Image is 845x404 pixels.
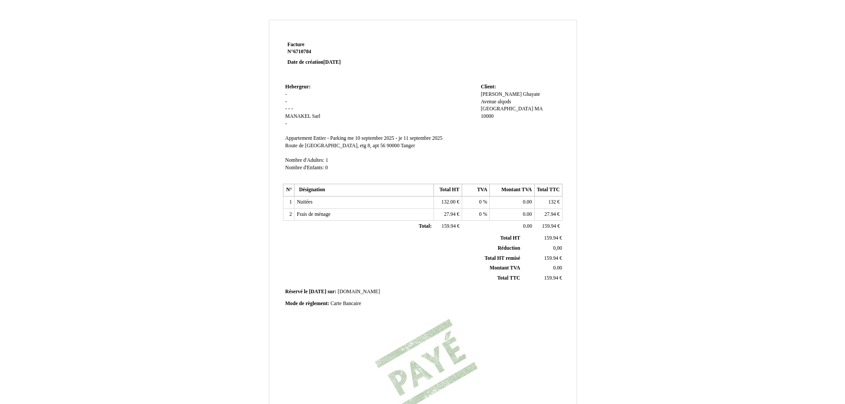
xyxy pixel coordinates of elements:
span: Total: [419,223,431,229]
span: Client: [481,84,496,90]
span: 27.94 [444,211,456,217]
span: Total TTC [497,275,520,281]
span: 159.94 [544,235,558,241]
th: Total TTC [534,184,562,197]
td: € [534,221,562,233]
td: € [434,208,462,221]
th: Total HT [434,184,462,197]
td: % [462,197,489,209]
span: 0.00 [523,223,532,229]
span: 90000 [387,143,400,149]
span: 0,00 [553,245,562,251]
span: Montant TVA [490,265,520,271]
span: - [285,106,287,112]
strong: Date de création [287,59,341,65]
th: Désignation [294,184,434,197]
span: Hebergeur: [285,84,311,90]
span: sur: [327,289,336,295]
td: % [462,208,489,221]
th: Montant TVA [490,184,534,197]
span: [DATE] [323,59,341,65]
span: Avenue alqods [481,99,511,105]
span: 0.00 [523,199,532,205]
span: Mode de règlement: [285,301,329,306]
span: MA [535,106,543,112]
span: Facture [287,42,305,47]
span: 1 [326,157,328,163]
span: 0 [325,165,328,171]
span: Réservé le [285,289,308,295]
td: € [534,208,562,221]
td: € [434,221,462,233]
th: TVA [462,184,489,197]
span: [PERSON_NAME] [481,91,522,97]
td: € [434,197,462,209]
span: [DATE] [309,289,326,295]
span: 132 [548,199,556,205]
span: - [285,121,287,127]
span: 0.00 [523,211,532,217]
span: 0 [479,199,482,205]
span: 159.94 [542,223,556,229]
th: N° [283,184,294,197]
strong: N° [287,48,393,55]
span: - [291,106,293,112]
span: - [285,99,287,105]
span: Nombre d'Adultes: [285,157,324,163]
td: € [534,197,562,209]
span: me 10 septembre 2025 - je 11 septembre 2025 [348,135,443,141]
span: Route de [GEOGRAPHIC_DATA], etg 8, apt 56 [285,143,386,149]
span: Sarl [312,113,320,119]
td: 1 [283,197,294,209]
td: € [522,253,564,263]
span: Nombre d'Enfants: [285,165,324,171]
span: Appartement Entier - Parking [285,135,346,141]
span: [DOMAIN_NAME] [338,289,380,295]
span: 0 [479,211,482,217]
span: [GEOGRAPHIC_DATA] [481,106,533,112]
span: 10000 [481,113,493,119]
span: Tanger [401,143,415,149]
span: 0.00 [553,265,562,271]
span: Ghayate [523,91,540,97]
span: 159.94 [441,223,456,229]
span: - [285,91,287,97]
span: Frais de ménage [297,211,331,217]
span: Carte Bancaire [331,301,361,306]
span: Total HT [500,235,520,241]
span: Réduction [498,245,520,251]
span: Nuitées [297,199,312,205]
span: MANAKEL [285,113,311,119]
span: Total HT remisé [485,255,520,261]
td: € [522,233,564,243]
td: 2 [283,208,294,221]
span: 27.94 [544,211,556,217]
span: 159.94 [544,275,558,281]
span: 6710784 [293,49,311,55]
span: 159.94 [544,255,558,261]
td: € [522,273,564,284]
span: 132.00 [441,199,456,205]
span: - [288,106,290,112]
